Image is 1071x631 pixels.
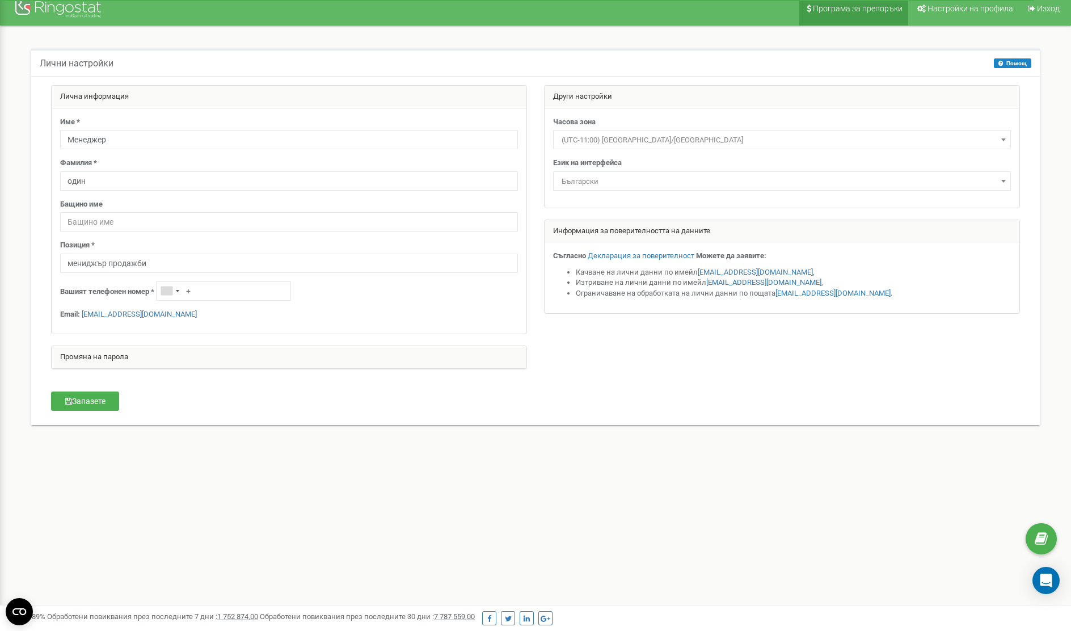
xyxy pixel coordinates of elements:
div: Open Intercom Messenger [1032,567,1060,594]
li: Изтриване на лични данни по имейл , [576,277,1011,288]
button: Помощ [994,58,1031,68]
span: Български [553,171,1011,191]
span: (UTC-11:00) Pacific/Midway [557,132,1007,148]
input: +1-800-555-55-55 [156,281,291,301]
li: Качване на лични данни по имейл , [576,267,1011,278]
div: Лична информация [52,86,526,108]
strong: Email: [60,310,80,318]
div: Други настройки [545,86,1019,108]
strong: Съгласно [553,251,586,260]
input: Фамилия [60,171,518,191]
strong: Можете да заявите: [696,251,766,260]
h5: Лични настройки [40,58,113,69]
span: Програма за препоръки [813,4,903,13]
a: [EMAIL_ADDRESS][DOMAIN_NAME] [706,278,821,287]
label: Часова зона [553,117,596,128]
span: Изход [1037,4,1060,13]
a: [EMAIL_ADDRESS][DOMAIN_NAME] [775,289,891,297]
label: Език на интерфейса [553,158,622,169]
u: 7 787 559,00 [434,612,475,621]
div: Информация за поверителността на данните [545,220,1019,243]
button: Open CMP widget [6,598,33,625]
input: Бащино име [60,212,518,232]
input: Позиция [60,254,518,273]
span: Обработени повиквания през последните 7 дни : [47,612,258,621]
u: 1 752 874,00 [217,612,258,621]
label: Име * [60,117,80,128]
a: Декларация за поверителност [588,251,694,260]
label: Позиция * [60,240,95,251]
span: Обработени повиквания през последните 30 дни : [260,612,475,621]
span: Български [557,174,1007,190]
label: Вашият телефонен номер * [60,287,154,297]
button: Запазете [51,392,119,411]
input: Име [60,130,518,149]
span: Настройки на профила [927,4,1013,13]
div: Telephone country code [157,282,183,300]
a: [EMAIL_ADDRESS][DOMAIN_NAME] [82,310,197,318]
div: Промяна на парола [52,346,526,369]
li: Ограничаване на обработката на лични данни по пощата . [576,288,1011,299]
label: Фамилия * [60,158,97,169]
label: Бащино име [60,199,103,210]
a: [EMAIL_ADDRESS][DOMAIN_NAME] [698,268,813,276]
span: (UTC-11:00) Pacific/Midway [553,130,1011,149]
